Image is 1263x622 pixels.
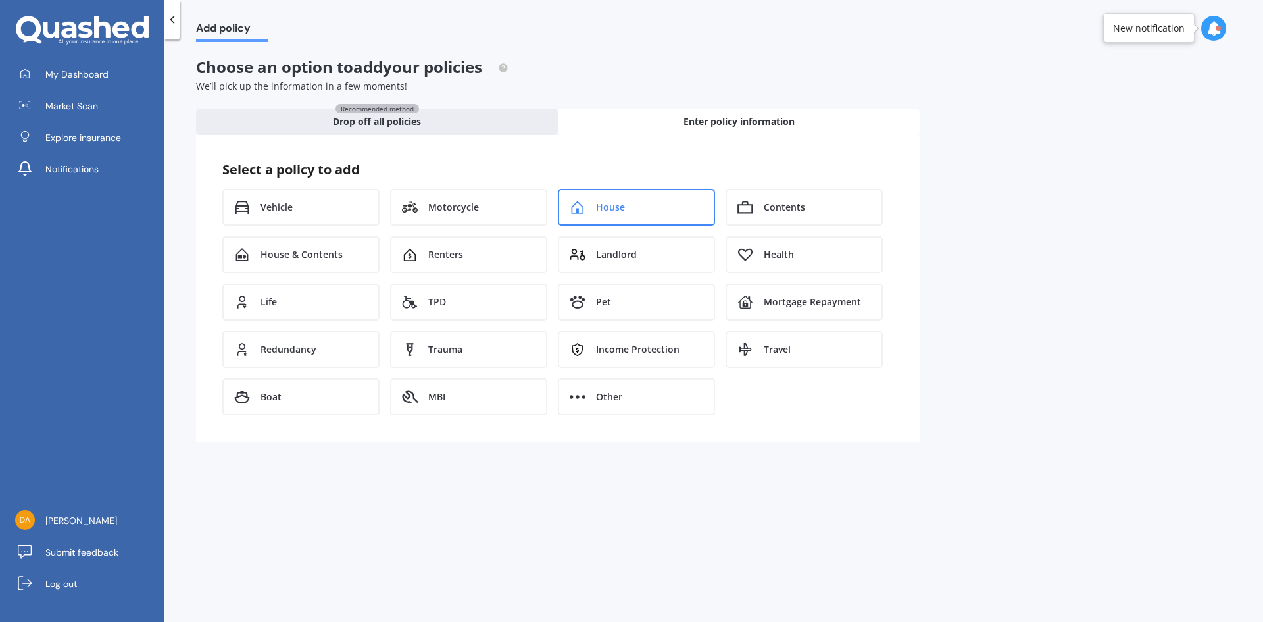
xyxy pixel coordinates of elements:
span: Mortgage Repayment [764,296,861,309]
span: Life [260,296,277,309]
span: House [596,201,625,214]
span: Other [596,390,622,403]
span: Add policy [196,22,268,39]
span: Log out [45,577,77,590]
span: Landlord [596,248,637,261]
span: House & Contents [260,248,343,261]
a: Notifications [10,156,164,182]
span: Contents [764,201,805,214]
span: Motorcycle [428,201,479,214]
span: TPD [428,296,446,309]
a: [PERSON_NAME] [10,507,164,534]
span: Renters [428,248,463,261]
span: [PERSON_NAME] [45,514,117,527]
span: Trauma [428,343,462,356]
img: f2b8568520a03777a5863aefe45fe20e [15,510,35,530]
span: Pet [596,296,611,309]
span: My Dashboard [45,68,109,81]
a: Submit feedback [10,539,164,565]
span: Enter policy information [683,115,795,128]
div: New notification [1113,22,1185,35]
span: Notifications [45,163,99,176]
span: We’ll pick up the information in a few moments! [196,80,407,92]
h3: Select a policy to add [222,161,893,178]
a: My Dashboard [10,61,164,88]
span: Income Protection [596,343,680,356]
span: Explore insurance [45,131,121,144]
span: Vehicle [260,201,293,214]
span: Health [764,248,794,261]
span: Drop off all policies [333,115,421,128]
a: Market Scan [10,93,164,119]
span: Boat [260,390,282,403]
span: to add your policies [337,56,482,78]
span: Market Scan [45,99,98,113]
a: Log out [10,571,164,597]
span: MBI [428,390,445,403]
span: Recommended method [335,104,419,113]
span: Submit feedback [45,546,118,559]
a: Explore insurance [10,124,164,151]
span: Choose an option [196,56,508,78]
span: Redundancy [260,343,316,356]
span: Travel [764,343,791,356]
